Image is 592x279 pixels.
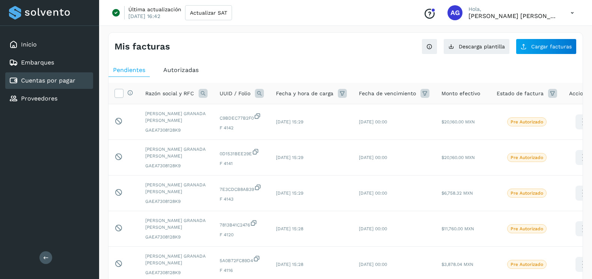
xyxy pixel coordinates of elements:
[441,90,480,97] span: Monto efectivo
[531,44,572,49] span: Cargar facturas
[220,267,264,274] span: F 4116
[145,162,208,169] span: GAEA7308128K9
[276,190,303,196] span: [DATE] 15:29
[511,190,543,196] p: Pre Autorizado
[5,90,93,107] div: Proveedores
[511,226,543,231] p: Pre Autorizado
[145,146,208,159] span: [PERSON_NAME] GRANADA [PERSON_NAME]
[21,59,54,66] a: Embarques
[511,155,543,160] p: Pre Autorizado
[359,119,387,124] span: [DATE] 00:00
[468,6,559,12] p: Hola,
[497,90,544,97] span: Estado de factura
[190,10,227,15] span: Actualizar SAT
[220,255,264,264] span: 5A0B72FC89D4
[220,160,264,167] span: F 4141
[185,5,232,20] button: Actualizar SAT
[220,112,264,121] span: C9BDEC77B2F0
[359,90,416,97] span: Fecha de vencimiento
[441,190,473,196] span: $6,758.32 MXN
[276,262,303,267] span: [DATE] 15:28
[516,39,577,54] button: Cargar facturas
[220,184,264,193] span: 7E3CDCB8AB39
[220,124,264,131] span: F 4142
[145,110,208,124] span: [PERSON_NAME] GRANADA [PERSON_NAME]
[128,6,181,13] p: Última actualización
[21,77,75,84] a: Cuentas por pagar
[145,234,208,240] span: GAEA7308128K9
[113,66,145,73] span: Pendientes
[359,190,387,196] span: [DATE] 00:00
[21,95,57,102] a: Proveedores
[114,41,170,52] h4: Mis facturas
[5,72,93,89] div: Cuentas por pagar
[276,90,333,97] span: Fecha y hora de carga
[511,262,543,267] p: Pre Autorizado
[220,219,264,228] span: 7813B41C2476
[220,148,264,157] span: 0D1531BEE29E
[276,119,303,124] span: [DATE] 15:29
[441,119,475,124] span: $20,160.00 MXN
[5,36,93,53] div: Inicio
[569,90,592,97] span: Acciones
[145,253,208,266] span: [PERSON_NAME] GRANADA [PERSON_NAME]
[359,155,387,160] span: [DATE] 00:00
[145,90,194,97] span: Razón social y RFC
[145,127,208,133] span: GAEA7308128K9
[220,231,264,238] span: F 4120
[441,226,474,231] span: $11,760.00 MXN
[459,44,505,49] span: Descarga plantilla
[441,155,475,160] span: $20,160.00 MXN
[163,66,199,73] span: Autorizadas
[276,155,303,160] span: [DATE] 15:29
[5,54,93,71] div: Embarques
[145,269,208,276] span: GAEA7308128K9
[21,41,37,48] a: Inicio
[359,262,387,267] span: [DATE] 00:00
[145,198,208,205] span: GAEA7308128K9
[511,119,543,124] p: Pre Autorizado
[220,90,250,97] span: UUID / Folio
[441,262,473,267] span: $3,878.04 MXN
[220,196,264,202] span: F 4143
[359,226,387,231] span: [DATE] 00:00
[276,226,303,231] span: [DATE] 15:28
[443,39,510,54] button: Descarga plantilla
[145,217,208,231] span: [PERSON_NAME] GRANADA [PERSON_NAME]
[128,13,160,19] p: [DATE] 16:42
[145,181,208,195] span: [PERSON_NAME] GRANADA [PERSON_NAME]
[468,12,559,19] p: Abigail Gonzalez Leon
